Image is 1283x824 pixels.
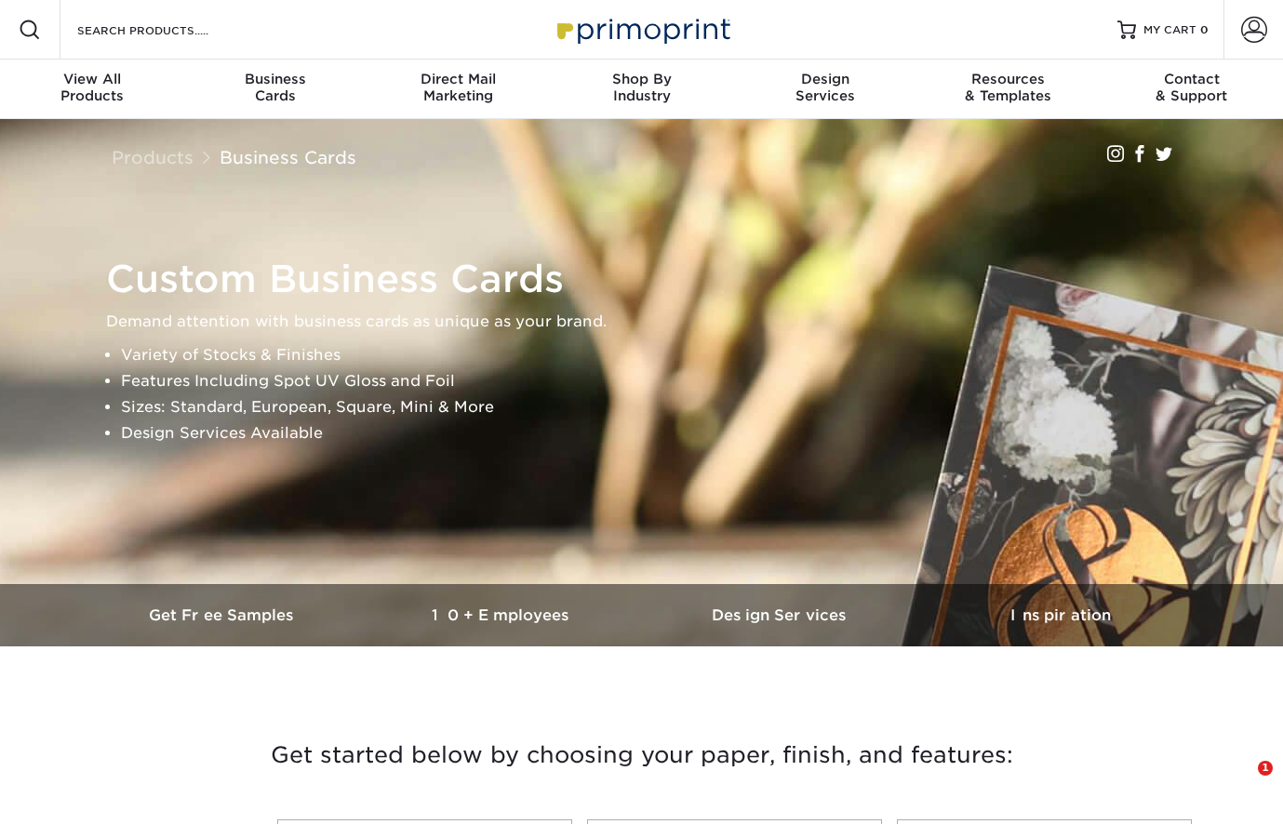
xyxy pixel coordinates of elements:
li: Features Including Spot UV Gloss and Foil [121,368,1195,394]
span: 0 [1200,23,1209,36]
li: Design Services Available [121,420,1195,446]
span: Contact [1100,71,1283,87]
li: Variety of Stocks & Finishes [121,342,1195,368]
div: Services [733,71,916,104]
a: Direct MailMarketing [367,60,550,119]
div: & Templates [916,71,1100,104]
p: Demand attention with business cards as unique as your brand. [106,309,1195,335]
span: Direct Mail [367,71,550,87]
a: Products [112,147,194,167]
a: Design Services [642,584,921,646]
div: Marketing [367,71,550,104]
a: Get Free Samples [84,584,363,646]
a: Resources& Templates [916,60,1100,119]
a: Inspiration [921,584,1200,646]
h3: Get Free Samples [84,606,363,624]
div: & Support [1100,71,1283,104]
div: Industry [550,71,733,104]
iframe: Intercom live chat [1220,761,1264,805]
h3: Design Services [642,606,921,624]
h3: Get started below by choosing your paper, finish, and features: [98,713,1186,797]
h3: Inspiration [921,606,1200,624]
div: Cards [183,71,367,104]
a: 10+ Employees [363,584,642,646]
span: Resources [916,71,1100,87]
img: Primoprint [549,9,735,49]
a: Shop ByIndustry [550,60,733,119]
span: 1 [1258,761,1273,776]
a: BusinessCards [183,60,367,119]
a: Contact& Support [1100,60,1283,119]
span: Shop By [550,71,733,87]
a: DesignServices [733,60,916,119]
span: MY CART [1143,22,1196,38]
h1: Custom Business Cards [106,257,1195,301]
h3: 10+ Employees [363,606,642,624]
input: SEARCH PRODUCTS..... [75,19,257,41]
a: Business Cards [220,147,356,167]
li: Sizes: Standard, European, Square, Mini & More [121,394,1195,420]
span: Business [183,71,367,87]
span: Design [733,71,916,87]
